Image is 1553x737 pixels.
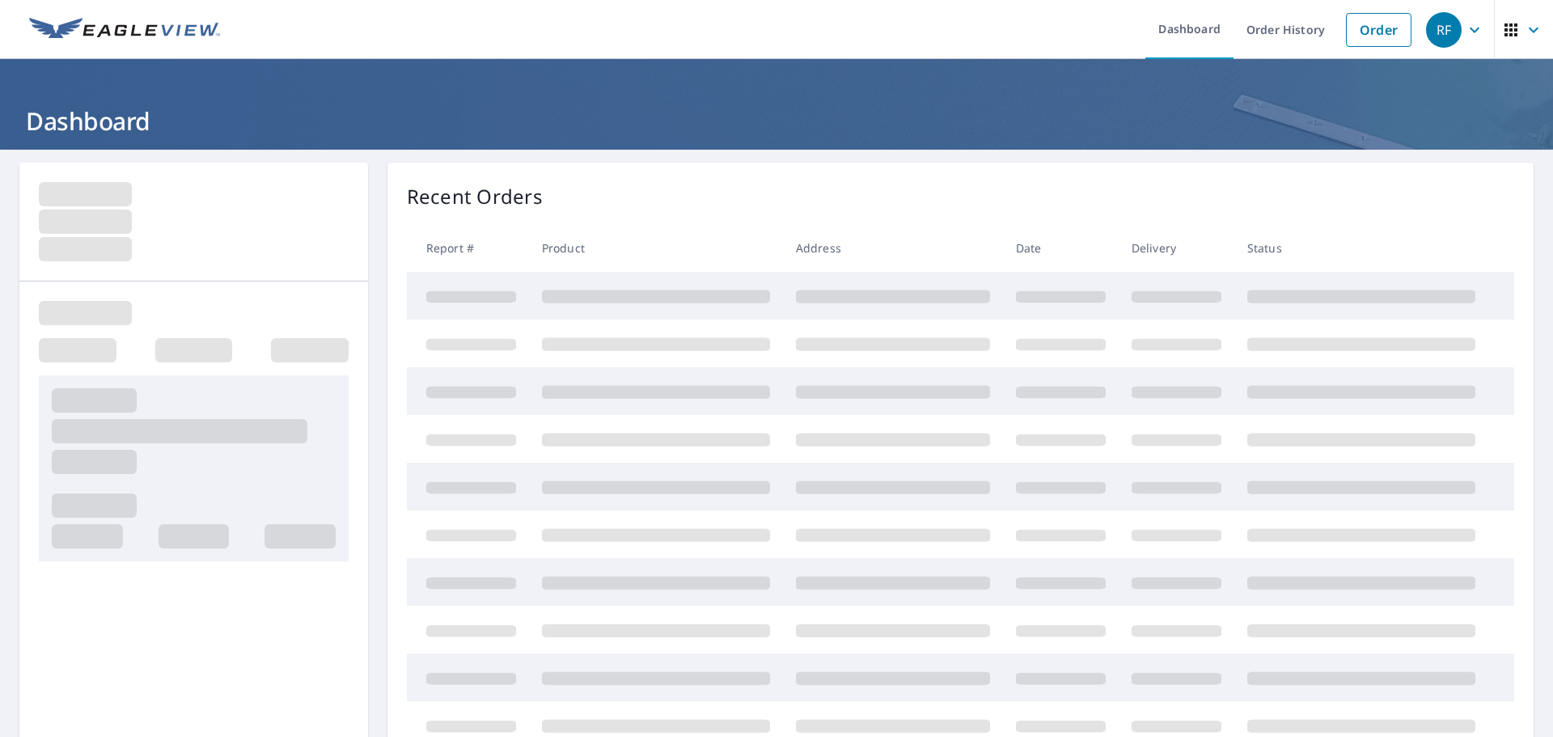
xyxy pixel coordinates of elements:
[407,224,529,272] th: Report #
[407,182,543,211] p: Recent Orders
[783,224,1003,272] th: Address
[19,104,1534,138] h1: Dashboard
[1346,13,1411,47] a: Order
[1119,224,1234,272] th: Delivery
[529,224,783,272] th: Product
[1234,224,1488,272] th: Status
[1003,224,1119,272] th: Date
[29,18,220,42] img: EV Logo
[1426,12,1462,48] div: RF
